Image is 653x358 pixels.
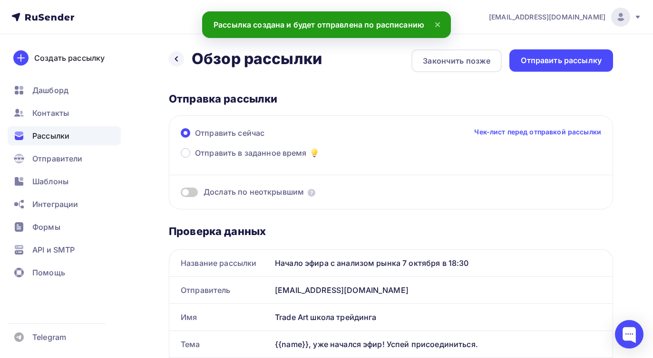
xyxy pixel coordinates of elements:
[32,153,83,164] span: Отправители
[32,176,68,187] span: Шаблоны
[32,107,69,119] span: Контакты
[32,130,69,141] span: Рассылки
[271,277,613,303] div: [EMAIL_ADDRESS][DOMAIN_NAME]
[169,250,271,276] div: Название рассылки
[489,8,642,27] a: [EMAIL_ADDRESS][DOMAIN_NAME]
[169,331,271,358] div: Тема
[32,244,75,255] span: API и SMTP
[32,267,65,278] span: Помощь
[521,55,602,66] div: Отправить рассылку
[169,92,613,105] div: Отправка рассылки
[8,149,121,168] a: Отправители
[271,250,613,276] div: Начало эфира с анализом рынка 7 октября в 18:30
[32,85,68,96] span: Дашборд
[192,49,322,68] h2: Обзор рассылки
[195,127,264,139] span: Отправить сейчас
[195,147,307,159] span: Отправить в заданное время
[204,187,304,198] span: Дослать по неоткрывшим
[32,331,66,343] span: Telegram
[8,104,121,122] a: Контакты
[169,225,613,238] div: Проверка данных
[489,12,605,22] span: [EMAIL_ADDRESS][DOMAIN_NAME]
[423,55,490,66] div: Закончить позже
[8,172,121,191] a: Шаблоны
[8,81,121,100] a: Дашборд
[32,198,78,210] span: Интеграции
[271,304,613,330] div: Trade Art школа трейдинга
[271,331,613,358] div: {{name}}, уже начался эфир! Успей присоединиться.
[8,126,121,145] a: Рассылки
[8,217,121,236] a: Формы
[32,221,60,233] span: Формы
[474,127,601,137] a: Чек-лист перед отправкой рассылки
[169,277,271,303] div: Отправитель
[34,52,105,64] div: Создать рассылку
[169,304,271,330] div: Имя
